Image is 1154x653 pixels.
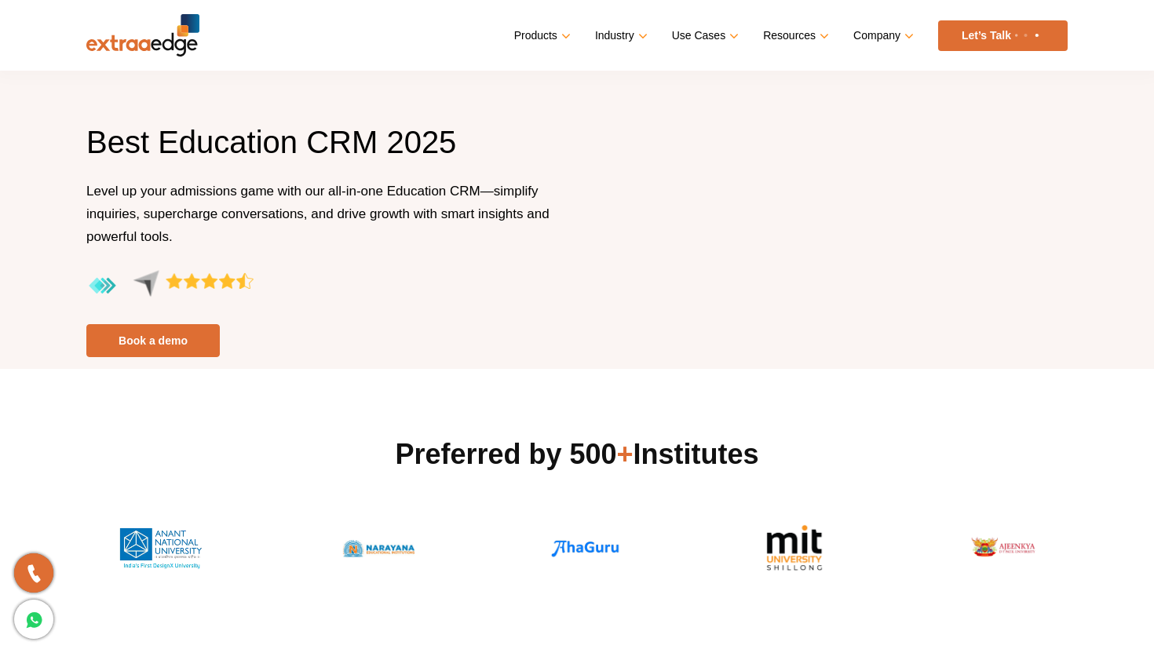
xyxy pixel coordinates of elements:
[672,24,736,47] a: Use Cases
[86,270,254,302] img: aggregate-rating-by-users
[763,24,826,47] a: Resources
[86,324,220,357] a: Book a demo
[86,436,1068,473] h2: Preferred by 500 Institutes
[617,438,634,470] span: +
[595,24,645,47] a: Industry
[86,184,550,244] span: Level up your admissions game with our all-in-one Education CRM—simplify inquiries, supercharge c...
[86,122,565,180] h1: Best Education CRM 2025
[514,24,568,47] a: Products
[938,20,1068,51] a: Let’s Talk
[853,24,911,47] a: Company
